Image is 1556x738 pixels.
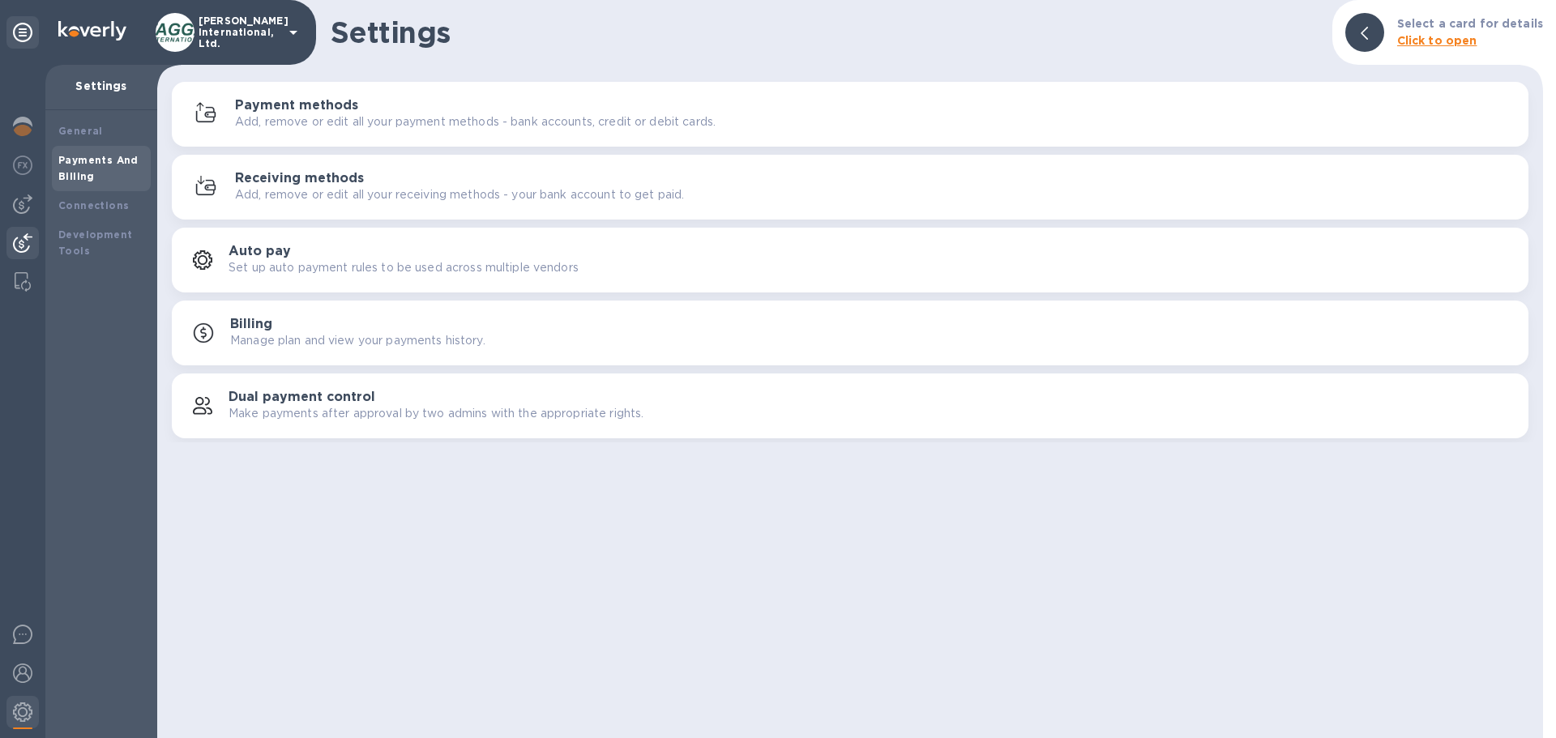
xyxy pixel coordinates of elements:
[58,199,129,211] b: Connections
[58,228,132,257] b: Development Tools
[6,16,39,49] div: Unpin categories
[172,373,1528,438] button: Dual payment controlMake payments after approval by two admins with the appropriate rights.
[235,171,364,186] h3: Receiving methods
[229,259,579,276] p: Set up auto payment rules to be used across multiple vendors
[235,186,684,203] p: Add, remove or edit all your receiving methods - your bank account to get paid.
[58,154,139,182] b: Payments And Billing
[1397,17,1543,30] b: Select a card for details
[58,125,103,137] b: General
[331,15,1319,49] h1: Settings
[172,155,1528,220] button: Receiving methodsAdd, remove or edit all your receiving methods - your bank account to get paid.
[229,405,643,422] p: Make payments after approval by two admins with the appropriate rights.
[172,82,1528,147] button: Payment methodsAdd, remove or edit all your payment methods - bank accounts, credit or debit cards.
[235,113,716,130] p: Add, remove or edit all your payment methods - bank accounts, credit or debit cards.
[172,228,1528,292] button: Auto paySet up auto payment rules to be used across multiple vendors
[229,390,375,405] h3: Dual payment control
[230,317,272,332] h3: Billing
[235,98,358,113] h3: Payment methods
[172,301,1528,365] button: BillingManage plan and view your payments history.
[13,156,32,175] img: Foreign exchange
[58,78,144,94] p: Settings
[58,21,126,41] img: Logo
[229,244,291,259] h3: Auto pay
[1397,34,1477,47] b: Click to open
[199,15,280,49] p: [PERSON_NAME] International, Ltd.
[230,332,485,349] p: Manage plan and view your payments history.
